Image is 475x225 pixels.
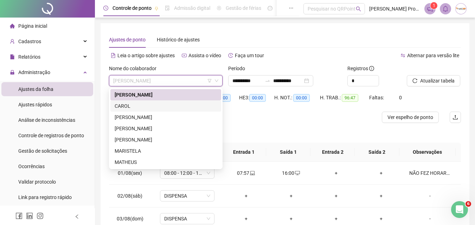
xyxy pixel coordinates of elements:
[18,86,53,92] span: Ajustes da folha
[229,215,263,223] div: +
[154,6,159,11] span: pushpin
[115,91,217,99] div: [PERSON_NAME]
[294,171,300,176] span: desktop
[369,66,374,71] span: info-circle
[400,53,405,58] span: swap
[26,212,33,219] span: linkedin
[369,95,385,100] span: Faltas:
[10,70,15,75] span: lock
[109,65,161,72] label: Nome do colaborador
[217,6,222,11] span: sun
[118,170,142,176] span: 01/08(sex)
[456,4,466,14] img: 31496
[18,102,52,107] span: Ajustes rápidos
[356,6,361,12] span: search
[115,102,217,110] div: CAROL
[115,158,217,166] div: MATHEUS
[18,117,75,123] span: Análise de inconsistências
[442,6,449,12] span: bell
[18,23,47,29] span: Página inicial
[18,133,84,138] span: Controle de registros de ponto
[10,39,15,44] span: user-add
[320,94,369,102] div: H. TRAB.:
[110,134,221,145] div: LÚCIA VAZ DA SILVA
[228,53,233,58] span: history
[117,216,143,221] span: 03/08(dom)
[103,6,108,11] span: clock-circle
[18,54,40,60] span: Relatórios
[342,94,358,102] span: 96:47
[188,53,221,58] span: Assista o vídeo
[18,179,56,185] span: Validar protocolo
[214,79,219,83] span: down
[364,169,398,177] div: +
[265,78,270,84] span: to
[226,5,261,11] span: Gestão de férias
[207,79,212,83] span: filter
[109,37,146,42] span: Ajustes de ponto
[274,94,320,102] div: H. NOT.:
[235,53,264,58] span: Faça um tour
[164,191,210,201] span: DISPENSA
[319,169,353,177] div: +
[265,78,270,84] span: swap-right
[228,65,250,72] label: Período
[364,215,398,223] div: +
[274,192,308,200] div: +
[18,39,41,44] span: Cadastros
[75,214,79,219] span: left
[174,5,210,11] span: Admissão digital
[18,148,67,154] span: Gestão de solicitações
[407,75,460,86] button: Atualizar tabela
[407,53,459,58] span: Alternar para versão lite
[268,6,272,11] span: dashboard
[289,6,294,11] span: ellipsis
[10,54,15,59] span: file
[364,192,398,200] div: +
[249,171,255,176] span: laptop
[115,147,217,155] div: MARISTELA
[164,213,210,224] span: DISPENSA
[409,215,451,223] div: -
[164,168,210,178] span: 08:00 - 12:00 - 14:00 - 18:00
[355,143,399,162] th: Saída 2
[165,6,170,11] span: file-done
[451,201,468,218] iframe: Intercom live chat
[433,3,435,8] span: 1
[115,113,217,121] div: [PERSON_NAME]
[369,5,420,13] span: [PERSON_NAME] Processamento de Dados
[420,77,455,85] span: Atualizar tabela
[229,169,263,177] div: 07:57
[113,75,218,86] span: ALESSANDRO NELSON LOPES PREVIATO
[319,192,353,200] div: +
[111,53,116,58] span: file-text
[110,145,221,157] div: MARISTELA
[37,212,44,219] span: instagram
[110,100,221,112] div: CAROL
[409,192,451,200] div: -
[399,143,456,162] th: Observações
[409,169,451,177] div: NÃO FEZ HORARIO DE ALMOÇO, FOI ATENDER CLIENTE E SAIU MAIS CEDO
[310,143,355,162] th: Entrada 2
[347,65,374,72] span: Registros
[452,114,458,120] span: upload
[293,94,310,102] span: 00:00
[319,215,353,223] div: +
[249,94,266,102] span: 00:00
[110,157,221,168] div: MATHEUS
[382,112,439,123] button: Ver espelho de ponto
[113,5,152,11] span: Controle de ponto
[15,212,23,219] span: facebook
[239,94,274,102] div: HE 3:
[427,6,433,12] span: notification
[117,53,175,58] span: Leia o artigo sobre ajustes
[110,89,221,100] div: ALESSANDRO NELSON LOPES PREVIATO
[412,78,417,83] span: reload
[157,37,200,42] span: Histórico de ajustes
[117,193,142,199] span: 02/08(sáb)
[110,112,221,123] div: JESSICA DA SILVA PEZZENATO
[115,125,217,132] div: [PERSON_NAME]
[266,143,310,162] th: Saída 1
[222,143,266,162] th: Entrada 1
[466,201,471,207] span: 6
